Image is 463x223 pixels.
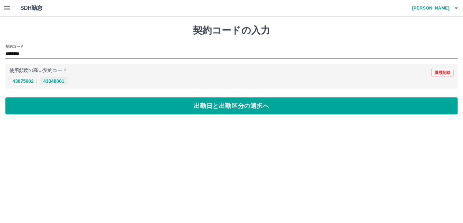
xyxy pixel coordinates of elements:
[9,77,37,85] button: 43875002
[40,77,67,85] button: 43348001
[5,25,458,36] h1: 契約コードの入力
[431,69,454,76] button: 履歴削除
[9,68,67,73] p: 使用頻度の高い契約コード
[5,97,458,114] button: 出勤日と出勤区分の選択へ
[5,44,23,49] h2: 契約コード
